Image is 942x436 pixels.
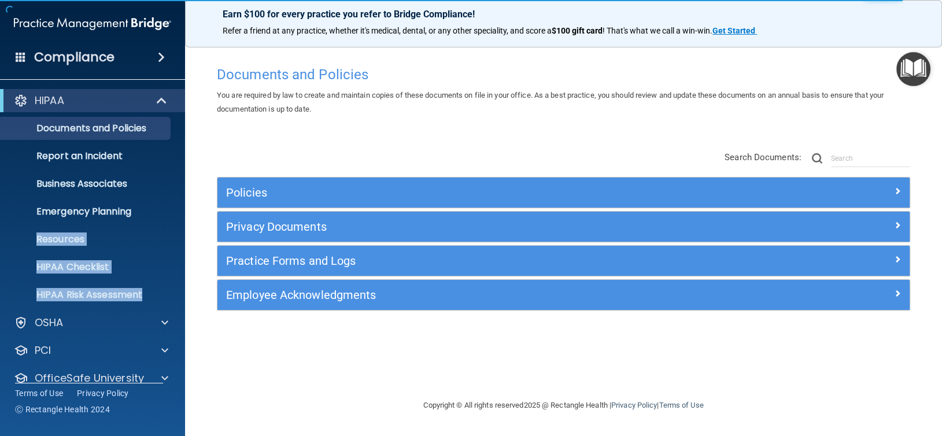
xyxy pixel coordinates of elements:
[611,401,657,409] a: Privacy Policy
[77,387,129,399] a: Privacy Policy
[725,152,801,162] span: Search Documents:
[8,234,165,245] p: Resources
[223,9,904,20] p: Earn $100 for every practice you refer to Bridge Compliance!
[15,387,63,399] a: Terms of Use
[15,404,110,415] span: Ⓒ Rectangle Health 2024
[35,94,64,108] p: HIPAA
[353,387,775,424] div: Copyright © All rights reserved 2025 @ Rectangle Health | |
[35,343,51,357] p: PCI
[226,289,728,301] h5: Employee Acknowledgments
[8,289,165,301] p: HIPAA Risk Assessment
[659,401,703,409] a: Terms of Use
[226,217,901,236] a: Privacy Documents
[226,252,901,270] a: Practice Forms and Logs
[34,49,114,65] h4: Compliance
[223,26,552,35] span: Refer a friend at any practice, whether it's medical, dental, or any other speciality, and score a
[226,220,728,233] h5: Privacy Documents
[8,178,165,190] p: Business Associates
[14,94,168,108] a: HIPAA
[217,67,910,82] h4: Documents and Policies
[8,123,165,134] p: Documents and Policies
[812,153,822,164] img: ic-search.3b580494.png
[8,261,165,273] p: HIPAA Checklist
[14,371,168,385] a: OfficeSafe University
[226,186,728,199] h5: Policies
[8,206,165,217] p: Emergency Planning
[712,26,757,35] a: Get Started
[603,26,712,35] span: ! That's what we call a win-win.
[552,26,603,35] strong: $100 gift card
[14,316,168,330] a: OSHA
[226,254,728,267] h5: Practice Forms and Logs
[712,26,755,35] strong: Get Started
[831,150,910,167] input: Search
[35,316,64,330] p: OSHA
[217,91,884,113] span: You are required by law to create and maintain copies of these documents on file in your office. ...
[226,286,901,304] a: Employee Acknowledgments
[8,150,165,162] p: Report an Incident
[35,371,144,385] p: OfficeSafe University
[896,52,930,86] button: Open Resource Center
[14,343,168,357] a: PCI
[226,183,901,202] a: Policies
[14,12,171,35] img: PMB logo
